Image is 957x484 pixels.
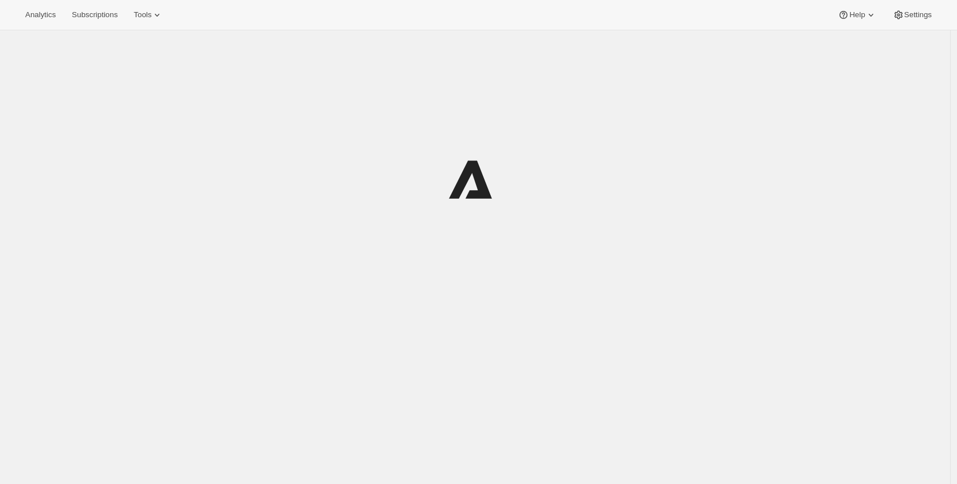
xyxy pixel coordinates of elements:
button: Subscriptions [65,7,124,23]
button: Tools [127,7,170,23]
button: Settings [886,7,939,23]
span: Analytics [25,10,56,19]
button: Help [831,7,883,23]
span: Help [849,10,865,19]
span: Subscriptions [72,10,118,19]
button: Analytics [18,7,63,23]
span: Settings [904,10,932,19]
span: Tools [134,10,151,19]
